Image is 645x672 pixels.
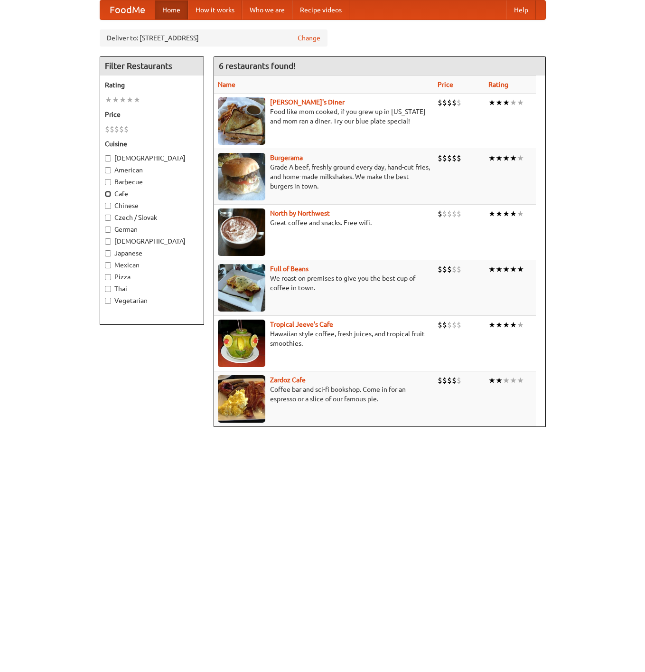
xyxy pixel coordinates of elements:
[270,209,330,217] a: North by Northwest
[447,264,452,274] li: $
[457,208,461,219] li: $
[447,320,452,330] li: $
[270,265,308,273] b: Full of Beans
[105,238,111,245] input: [DEMOGRAPHIC_DATA]
[105,248,199,258] label: Japanese
[105,262,111,268] input: Mexican
[105,274,111,280] input: Pizza
[452,320,457,330] li: $
[105,272,199,282] label: Pizza
[110,124,114,134] li: $
[438,320,442,330] li: $
[495,153,503,163] li: ★
[105,110,199,119] h5: Price
[105,225,199,234] label: German
[218,375,265,423] img: zardoz.jpg
[105,167,111,173] input: American
[457,375,461,386] li: $
[100,57,204,76] h4: Filter Restaurants
[218,329,430,348] p: Hawaiian style coffee, fresh juices, and tropical fruit smoothies.
[292,0,349,19] a: Recipe videos
[270,376,306,384] b: Zardoz Cafe
[105,203,111,209] input: Chinese
[488,81,508,88] a: Rating
[438,97,442,108] li: $
[442,97,447,108] li: $
[503,320,510,330] li: ★
[488,264,495,274] li: ★
[442,320,447,330] li: $
[517,153,524,163] li: ★
[218,107,430,126] p: Food like mom cooked, if you grew up in [US_STATE] and mom ran a diner. Try our blue plate special!
[452,97,457,108] li: $
[457,264,461,274] li: $
[105,296,199,305] label: Vegetarian
[270,98,345,106] a: [PERSON_NAME]'s Diner
[438,375,442,386] li: $
[503,153,510,163] li: ★
[517,97,524,108] li: ★
[438,208,442,219] li: $
[495,320,503,330] li: ★
[105,260,199,270] label: Mexican
[488,97,495,108] li: ★
[452,208,457,219] li: $
[488,153,495,163] li: ★
[506,0,536,19] a: Help
[510,375,517,386] li: ★
[510,264,517,274] li: ★
[510,208,517,219] li: ★
[270,321,333,328] a: Tropical Jeeve's Cafe
[457,97,461,108] li: $
[124,124,129,134] li: $
[517,264,524,274] li: ★
[510,97,517,108] li: ★
[457,153,461,163] li: $
[218,153,265,200] img: burgerama.jpg
[452,153,457,163] li: $
[105,189,199,199] label: Cafe
[119,124,124,134] li: $
[218,274,430,293] p: We roast on premises to give you the best cup of coffee in town.
[447,208,452,219] li: $
[442,375,447,386] li: $
[447,375,452,386] li: $
[105,139,199,149] h5: Cuisine
[438,264,442,274] li: $
[218,162,430,191] p: Grade A beef, freshly ground every day, hand-cut fries, and home-made milkshakes. We make the bes...
[488,375,495,386] li: ★
[105,153,199,163] label: [DEMOGRAPHIC_DATA]
[105,286,111,292] input: Thai
[105,201,199,210] label: Chinese
[100,0,155,19] a: FoodMe
[105,250,111,256] input: Japanese
[155,0,188,19] a: Home
[105,191,111,197] input: Cafe
[503,208,510,219] li: ★
[495,264,503,274] li: ★
[438,153,442,163] li: $
[457,320,461,330] li: $
[270,154,303,161] b: Burgerama
[105,155,111,161] input: [DEMOGRAPHIC_DATA]
[105,177,199,187] label: Barbecue
[105,284,199,293] label: Thai
[517,375,524,386] li: ★
[126,95,133,105] li: ★
[442,153,447,163] li: $
[105,215,111,221] input: Czech / Slovak
[438,81,453,88] a: Price
[242,0,292,19] a: Who we are
[119,95,126,105] li: ★
[503,264,510,274] li: ★
[495,375,503,386] li: ★
[218,218,430,227] p: Great coffee and snacks. Free wifi.
[452,264,457,274] li: $
[218,208,265,256] img: north.jpg
[219,61,296,70] ng-pluralize: 6 restaurants found!
[517,208,524,219] li: ★
[298,33,320,43] a: Change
